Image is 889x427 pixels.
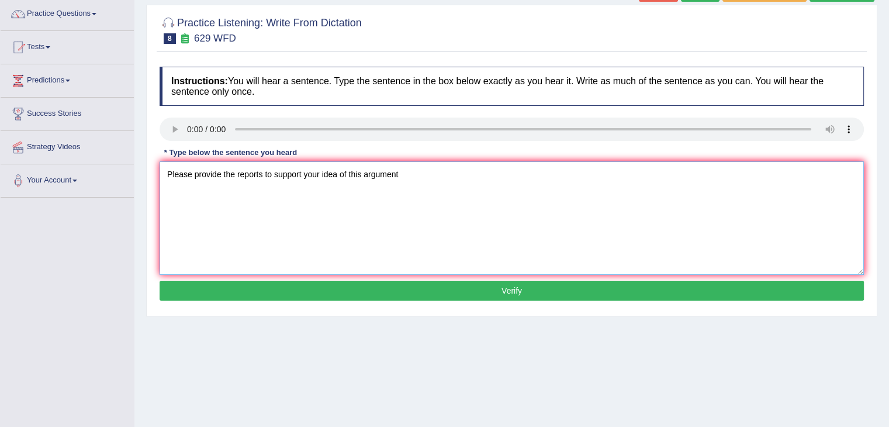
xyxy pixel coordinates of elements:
[194,33,236,44] small: 629 WFD
[160,281,864,301] button: Verify
[1,131,134,160] a: Strategy Videos
[179,33,191,44] small: Exam occurring question
[160,67,864,106] h4: You will hear a sentence. Type the sentence in the box below exactly as you hear it. Write as muc...
[160,15,362,44] h2: Practice Listening: Write From Dictation
[1,64,134,94] a: Predictions
[160,147,302,158] div: * Type below the sentence you heard
[1,164,134,194] a: Your Account
[1,31,134,60] a: Tests
[1,98,134,127] a: Success Stories
[164,33,176,44] span: 8
[171,76,228,86] b: Instructions:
